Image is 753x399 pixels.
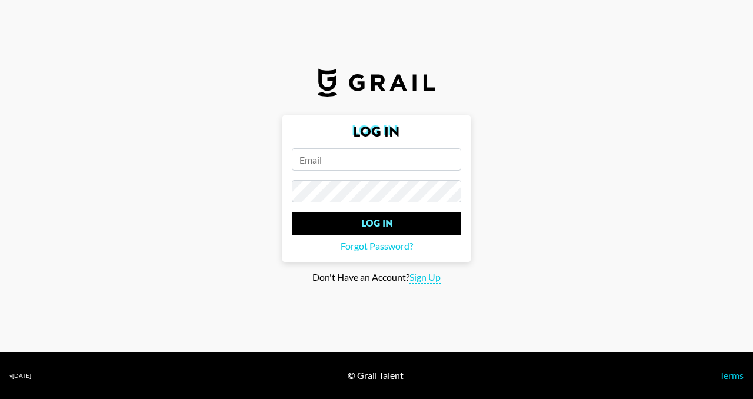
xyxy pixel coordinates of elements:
[318,68,435,97] img: Grail Talent Logo
[292,125,461,139] h2: Log In
[409,271,441,284] span: Sign Up
[341,240,413,252] span: Forgot Password?
[9,372,31,380] div: v [DATE]
[719,370,744,381] a: Terms
[292,148,461,171] input: Email
[9,271,744,284] div: Don't Have an Account?
[292,212,461,235] input: Log In
[348,370,404,381] div: © Grail Talent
